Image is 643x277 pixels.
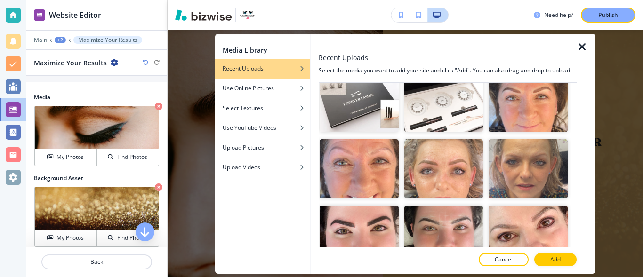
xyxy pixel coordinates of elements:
div: My PhotosFind Photos [34,105,160,166]
p: Back [42,258,151,266]
h2: Website Editor [49,9,101,21]
h2: Media [34,93,160,102]
button: Select Textures [215,98,310,118]
h3: Need help? [544,11,573,19]
button: Cancel [479,253,529,266]
div: My PhotosFind Photos [34,186,160,247]
h4: Use Online Pictures [223,84,274,93]
button: Recent Uploads [215,59,310,79]
h3: Recent Uploads [319,53,368,63]
h4: My Photos [56,234,84,242]
button: Publish [581,8,635,23]
img: Your Logo [240,8,255,23]
h2: Media Library [223,45,267,55]
button: Use YouTube Videos [215,118,310,138]
button: My Photos [35,149,97,166]
h2: Maximize Your Results [34,58,107,68]
p: Maximize Your Results [78,37,137,43]
h4: Find Photos [117,153,147,161]
button: Find Photos [97,230,159,246]
h4: Select Textures [223,104,263,112]
button: +2 [55,37,66,43]
button: My Photos [35,230,97,246]
img: Bizwise Logo [175,9,232,21]
h4: Use YouTube Videos [223,124,276,132]
h4: Select the media you want to add your site and click "Add". You can also drag and drop to upload. [319,66,577,75]
h4: Find Photos [117,234,147,242]
button: Find Photos [97,149,159,166]
p: Cancel [495,255,513,264]
button: Main [34,37,47,43]
button: Back [41,254,152,269]
h2: Background Asset [34,174,160,182]
p: Publish [598,11,618,19]
button: Add [534,253,577,266]
p: Add [550,255,561,264]
button: Maximize Your Results [73,36,142,44]
h4: Upload Videos [223,163,260,172]
h4: Recent Uploads [223,64,264,73]
button: Upload Pictures [215,138,310,158]
h4: My Photos [56,153,84,161]
h4: Upload Pictures [223,143,264,152]
img: editor icon [34,9,45,21]
button: Upload Videos [215,158,310,177]
button: Use Online Pictures [215,79,310,98]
